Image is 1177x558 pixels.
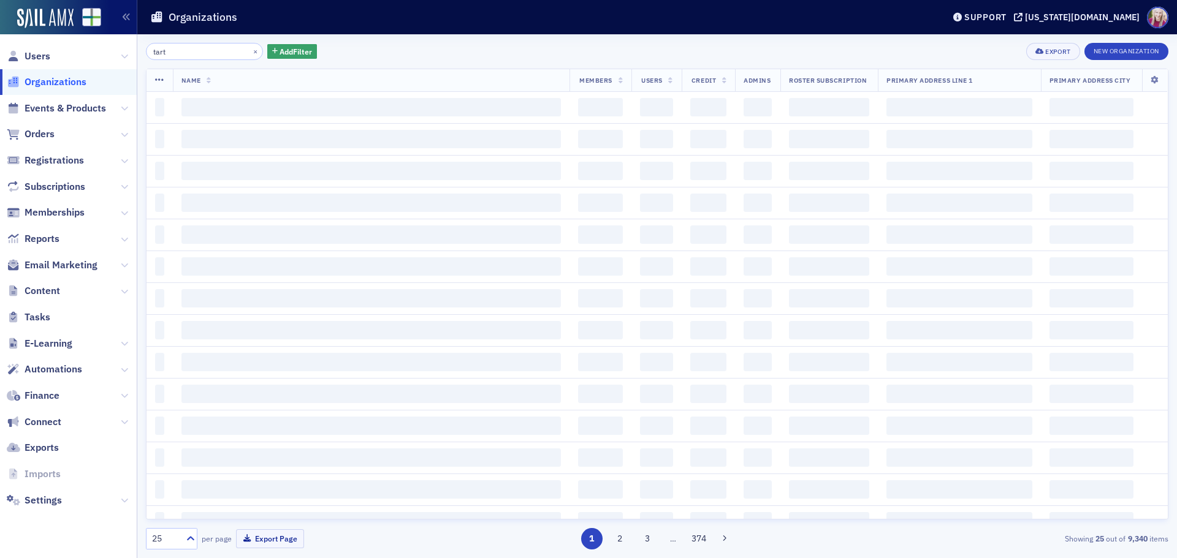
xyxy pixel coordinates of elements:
[7,441,59,454] a: Exports
[578,162,623,180] span: ‌
[7,337,72,350] a: E-Learning
[7,467,61,481] a: Imports
[25,154,84,167] span: Registrations
[640,225,673,244] span: ‌
[789,98,869,116] span: ‌
[155,385,164,403] span: ‌
[25,441,59,454] span: Exports
[744,512,772,530] span: ‌
[181,289,561,307] span: ‌
[181,448,561,467] span: ‌
[181,417,561,435] span: ‌
[169,10,237,25] h1: Organizations
[7,75,86,89] a: Organizations
[744,289,772,307] span: ‌
[7,258,97,272] a: Email Marketing
[789,512,869,530] span: ‌
[789,385,869,403] span: ‌
[1049,289,1133,307] span: ‌
[181,257,561,276] span: ‌
[152,532,179,545] div: 25
[688,528,710,549] button: 374
[789,353,869,371] span: ‌
[579,76,612,85] span: Members
[7,180,85,194] a: Subscriptions
[640,289,673,307] span: ‌
[690,385,726,403] span: ‌
[25,258,97,272] span: Email Marketing
[886,512,1032,530] span: ‌
[609,528,630,549] button: 2
[181,225,561,244] span: ‌
[640,353,673,371] span: ‌
[1049,162,1133,180] span: ‌
[155,194,164,212] span: ‌
[886,162,1032,180] span: ‌
[789,480,869,499] span: ‌
[744,385,772,403] span: ‌
[690,225,726,244] span: ‌
[789,225,869,244] span: ‌
[7,50,50,63] a: Users
[1049,225,1133,244] span: ‌
[637,528,658,549] button: 3
[155,289,164,307] span: ‌
[1049,76,1131,85] span: Primary Address City
[1049,480,1133,499] span: ‌
[886,353,1032,371] span: ‌
[744,257,772,276] span: ‌
[578,194,623,212] span: ‌
[82,8,101,27] img: SailAMX
[1049,353,1133,371] span: ‌
[155,448,164,467] span: ‌
[640,162,673,180] span: ‌
[202,533,232,544] label: per page
[25,337,72,350] span: E-Learning
[691,76,716,85] span: Credit
[25,206,85,219] span: Memberships
[640,194,673,212] span: ‌
[744,76,771,85] span: Admins
[886,321,1032,339] span: ‌
[886,130,1032,148] span: ‌
[578,385,623,403] span: ‌
[1093,533,1106,544] strong: 25
[181,480,561,499] span: ‌
[1026,43,1080,60] button: Export
[155,257,164,276] span: ‌
[181,76,201,85] span: Name
[25,127,55,141] span: Orders
[886,225,1032,244] span: ‌
[744,162,772,180] span: ‌
[25,311,50,324] span: Tasks
[1084,43,1168,60] button: New Organization
[181,512,561,530] span: ‌
[744,225,772,244] span: ‌
[146,43,263,60] input: Search…
[17,9,74,28] img: SailAMX
[886,194,1032,212] span: ‌
[789,448,869,467] span: ‌
[744,353,772,371] span: ‌
[836,533,1168,544] div: Showing out of items
[7,154,84,167] a: Registrations
[690,194,726,212] span: ‌
[581,528,603,549] button: 1
[640,257,673,276] span: ‌
[155,162,164,180] span: ‌
[7,389,59,402] a: Finance
[578,448,623,467] span: ‌
[690,257,726,276] span: ‌
[690,417,726,435] span: ‌
[578,321,623,339] span: ‌
[7,494,62,507] a: Settings
[690,321,726,339] span: ‌
[280,46,312,57] span: Add Filter
[886,385,1032,403] span: ‌
[690,289,726,307] span: ‌
[25,284,60,298] span: Content
[964,12,1007,23] div: Support
[665,533,682,544] span: …
[886,417,1032,435] span: ‌
[578,417,623,435] span: ‌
